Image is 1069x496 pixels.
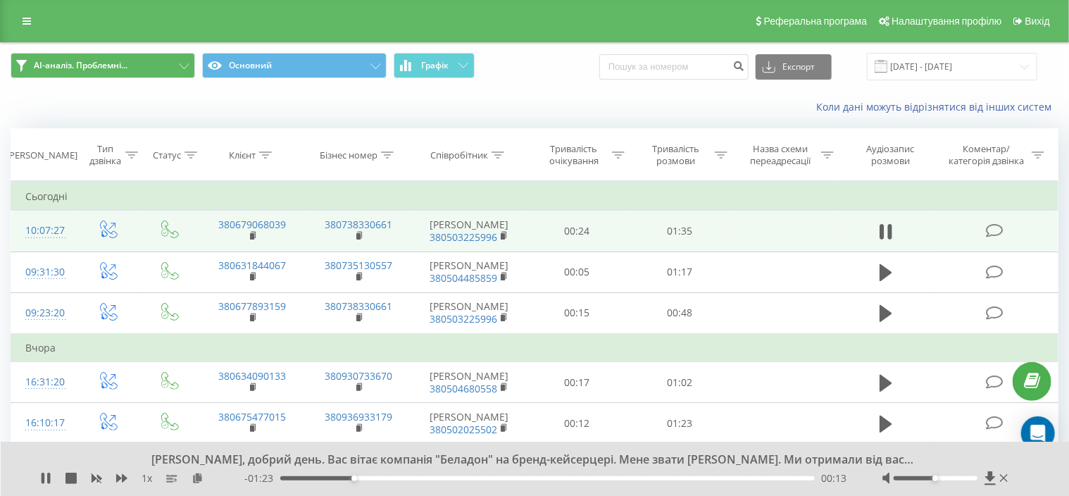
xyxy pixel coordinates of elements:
td: 00:24 [526,211,628,252]
td: [PERSON_NAME] [412,292,527,334]
span: - 01:23 [244,471,280,485]
button: Графік [394,53,475,78]
span: Налаштування профілю [892,15,1001,27]
td: [PERSON_NAME] [412,211,527,252]
div: Тривалість очікування [539,143,608,167]
span: Графік [421,61,449,70]
div: Бізнес номер [320,149,377,161]
span: Реферальна програма [764,15,868,27]
input: Пошук за номером [599,54,749,80]
a: 380930733670 [325,369,392,383]
div: 16:31:20 [25,368,62,396]
a: 380631844067 [218,259,286,272]
td: 01:23 [628,403,730,444]
div: Accessibility label [351,476,357,481]
div: Клієнт [229,149,256,161]
span: 1 x [142,471,152,485]
td: 01:02 [628,362,730,403]
div: Коментар/категорія дзвінка [946,143,1028,167]
td: 00:05 [526,252,628,292]
a: 380503225996 [430,312,497,325]
div: 16:10:17 [25,409,62,437]
div: 09:23:20 [25,299,62,327]
a: 380504680558 [430,382,497,395]
td: 00:17 [526,362,628,403]
button: Експорт [756,54,832,80]
a: 380735130557 [325,259,392,272]
a: Коли дані можуть відрізнятися вiд інших систем [816,100,1058,113]
a: 380634090133 [218,369,286,383]
button: AI-аналіз. Проблемні... [11,53,195,78]
a: 380738330661 [325,218,392,231]
span: Вихід [1025,15,1050,27]
td: Сьогодні [11,182,1058,211]
td: 00:48 [628,292,730,334]
a: 380504485859 [430,271,497,285]
button: Основний [202,53,387,78]
td: [PERSON_NAME] [412,362,527,403]
div: Співробітник [430,149,488,161]
td: [PERSON_NAME] [412,252,527,292]
span: AI-аналіз. Проблемні... [34,60,127,71]
div: Аудіозапис розмови [850,143,932,167]
a: 380503225996 [430,230,497,244]
span: 00:13 [822,471,847,485]
td: 00:12 [526,403,628,444]
div: [PERSON_NAME] [6,149,77,161]
div: Статус [153,149,181,161]
a: 380936933179 [325,410,392,423]
a: 380677893159 [218,299,286,313]
td: 01:35 [628,211,730,252]
td: 00:15 [526,292,628,334]
td: 01:17 [628,252,730,292]
div: Open Intercom Messenger [1021,416,1055,450]
a: 380679068039 [218,218,286,231]
div: 10:07:27 [25,217,62,244]
td: [PERSON_NAME] [412,403,527,444]
div: 09:31:30 [25,259,62,286]
td: Вчора [11,334,1058,362]
div: Тривалість розмови [641,143,711,167]
div: Назва схеми переадресації [744,143,818,167]
a: 380675477015 [218,410,286,423]
div: [PERSON_NAME], добрий день. Вас вітає компанія "Беладон" на бренд-кейсерцері. Мене звати [PERSON_... [137,452,914,468]
a: 380502025502 [430,423,497,436]
div: Тип дзвінка [89,143,122,167]
a: 380738330661 [325,299,392,313]
div: Accessibility label [932,476,938,481]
